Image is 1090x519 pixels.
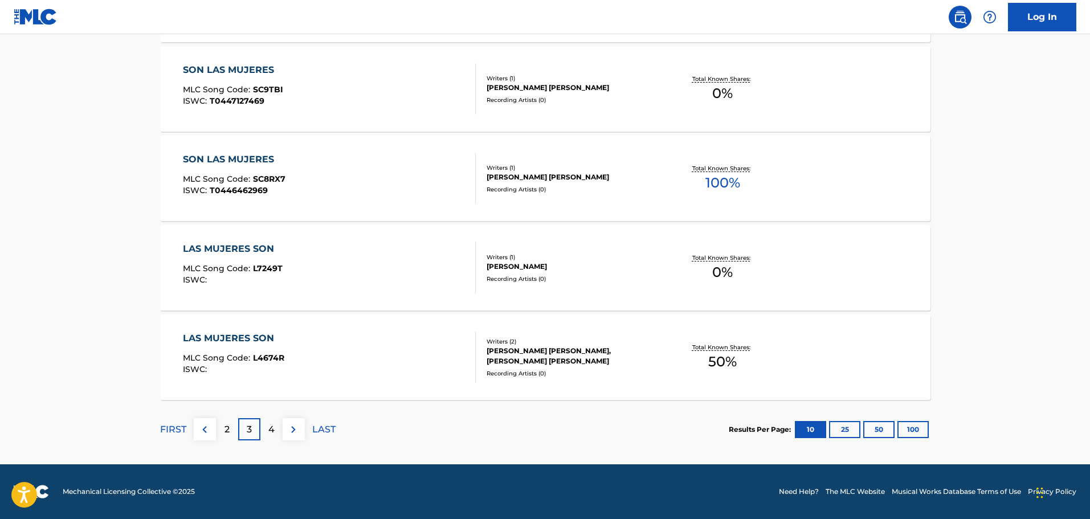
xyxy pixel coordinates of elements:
span: 50 % [708,352,737,372]
button: 10 [795,421,826,438]
span: ISWC : [183,185,210,195]
p: LAST [312,423,336,436]
p: 3 [247,423,252,436]
div: [PERSON_NAME] [PERSON_NAME], [PERSON_NAME] [PERSON_NAME] [487,346,659,366]
iframe: Chat Widget [1033,464,1090,519]
p: Results Per Page: [729,424,794,435]
a: Public Search [949,6,971,28]
span: ISWC : [183,275,210,285]
div: Recording Artists ( 0 ) [487,185,659,194]
div: Writers ( 1 ) [487,164,659,172]
span: MLC Song Code : [183,174,253,184]
img: right [287,423,300,436]
p: FIRST [160,423,186,436]
a: SON LAS MUJERESMLC Song Code:SC9TBIISWC:T0447127469Writers (1)[PERSON_NAME] [PERSON_NAME]Recordin... [160,46,930,132]
div: Writers ( 1 ) [487,253,659,261]
div: [PERSON_NAME] [PERSON_NAME] [487,172,659,182]
img: left [198,423,211,436]
div: SON LAS MUJERES [183,153,285,166]
a: LAS MUJERES SONMLC Song Code:L4674RISWC:Writers (2)[PERSON_NAME] [PERSON_NAME], [PERSON_NAME] [PE... [160,314,930,400]
a: Privacy Policy [1028,487,1076,497]
span: L7249T [253,263,283,273]
p: Total Known Shares: [692,343,753,352]
span: T0446462969 [210,185,268,195]
span: MLC Song Code : [183,353,253,363]
div: Writers ( 1 ) [487,74,659,83]
a: LAS MUJERES SONMLC Song Code:L7249TISWC:Writers (1)[PERSON_NAME]Recording Artists (0)Total Known ... [160,225,930,310]
button: 100 [897,421,929,438]
div: Help [978,6,1001,28]
span: Mechanical Licensing Collective © 2025 [63,487,195,497]
span: T0447127469 [210,96,264,106]
div: SON LAS MUJERES [183,63,283,77]
span: SC8RX7 [253,174,285,184]
img: MLC Logo [14,9,58,25]
div: LAS MUJERES SON [183,332,284,345]
span: SC9TBI [253,84,283,95]
div: Drag [1036,476,1043,510]
span: ISWC : [183,96,210,106]
button: 50 [863,421,895,438]
p: Total Known Shares: [692,254,753,262]
span: 100 % [705,173,740,193]
div: Recording Artists ( 0 ) [487,275,659,283]
a: SON LAS MUJERESMLC Song Code:SC8RX7ISWC:T0446462969Writers (1)[PERSON_NAME] [PERSON_NAME]Recordin... [160,136,930,221]
p: 4 [268,423,275,436]
img: help [983,10,997,24]
button: 25 [829,421,860,438]
p: Total Known Shares: [692,75,753,83]
div: Recording Artists ( 0 ) [487,96,659,104]
div: Recording Artists ( 0 ) [487,369,659,378]
a: Log In [1008,3,1076,31]
span: L4674R [253,353,284,363]
span: ISWC : [183,364,210,374]
span: 0 % [712,262,733,283]
div: Writers ( 2 ) [487,337,659,346]
span: MLC Song Code : [183,263,253,273]
img: search [953,10,967,24]
a: Need Help? [779,487,819,497]
span: 0 % [712,83,733,104]
a: The MLC Website [826,487,885,497]
div: [PERSON_NAME] [PERSON_NAME] [487,83,659,93]
div: [PERSON_NAME] [487,261,659,272]
a: Musical Works Database Terms of Use [892,487,1021,497]
span: MLC Song Code : [183,84,253,95]
img: logo [14,485,49,498]
div: LAS MUJERES SON [183,242,283,256]
p: 2 [224,423,230,436]
p: Total Known Shares: [692,164,753,173]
